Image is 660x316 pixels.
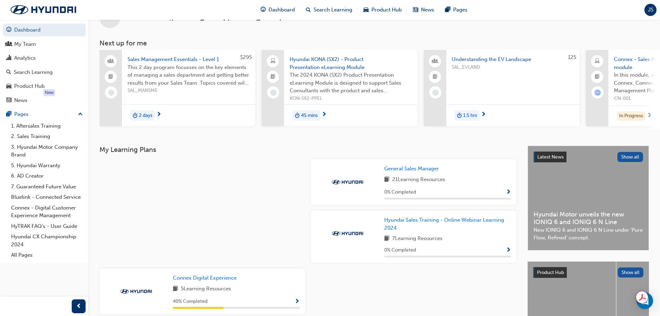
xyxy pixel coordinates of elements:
a: Dashboard [3,24,86,36]
span: pages-icon [6,111,11,118]
button: Pages [3,108,86,121]
a: news-iconNews [407,3,440,17]
a: pages-iconPages [440,3,473,17]
span: Show Progress [506,189,511,196]
span: laptop-icon [271,57,275,66]
a: Latest NewsShow all [534,152,643,163]
div: News [14,96,27,104]
button: DashboardMy TeamAnalyticsSearch LearningProduct HubNews [3,22,86,108]
span: News [421,6,434,14]
span: New IONIQ 6 and IONIQ 6 N Line under ‘Pure Flow, Refined’ concept. [534,226,643,242]
span: laptop-icon [595,57,600,66]
span: Product Hub [371,6,402,14]
span: people-icon [108,57,113,66]
button: Show Progress [294,297,300,306]
a: 1. Aftersales Training [8,121,86,131]
span: SAL_MANSME [127,87,250,95]
span: booktick-icon [108,72,113,82]
button: Show all [618,267,644,277]
span: duration-icon [133,111,138,120]
span: news-icon [413,6,418,14]
a: 5. Hyundai Warranty [8,160,86,171]
span: people-icon [6,41,11,48]
a: car-iconProduct Hub [358,3,407,17]
span: book-icon [384,234,389,243]
a: Analytics [3,52,86,65]
a: Bluelink - Connected Service [8,192,86,203]
a: All Pages [8,250,86,261]
span: The 2024 KONA (SX2) Product Presentation eLearning Module is designed to support Sales Consultant... [290,71,412,95]
span: guage-icon [261,6,266,14]
img: Trak [117,288,155,295]
a: HyTRAK FAQ's - User Guide [8,221,86,232]
a: Product HubShow all [533,267,643,278]
span: next-icon [322,112,327,118]
span: Show Progress [506,247,511,254]
a: Connex Digital Experience [173,274,239,282]
a: 3. Hyundai Motor Company Brand [8,142,86,160]
span: learningRecordVerb_ATTEMPT-icon [595,89,601,96]
span: Hyundai Motor unveils the new IONIQ 6 and IONIQ 6 N Line [534,211,643,226]
span: 7 Learning Resources [392,234,442,243]
a: Hyundai Sales Training - Online Webinar Learning 2024 [384,216,511,232]
span: 0 % Completed [384,188,416,196]
span: up-icon [78,110,83,119]
div: In Progress [617,111,645,121]
a: 6. AD Creator [8,171,86,181]
div: Pages [14,110,28,118]
div: Tooltip anchor [43,89,55,96]
span: search-icon [306,6,311,14]
span: Pages [453,6,467,14]
span: General Sales Manager [384,165,439,172]
span: Search Learning [314,6,352,14]
a: Latest NewsShow allHyundai Motor unveils the new IONIQ 6 and IONIQ 6 N LineNew IONIQ 6 and IONIQ ... [528,146,649,250]
a: General Sales Manager [384,165,442,173]
span: learningRecordVerb_NONE-icon [432,89,439,96]
span: 5 Learning Resources [181,285,231,293]
span: next-icon [481,112,486,118]
span: Dashboard [269,6,295,14]
span: pages-icon [445,6,450,14]
span: Connex Digital Experience [173,275,237,281]
a: Search Learning [3,66,86,79]
span: car-icon [363,6,369,14]
span: guage-icon [6,27,11,33]
span: car-icon [6,83,11,89]
a: Hyundai KONA (SX2) - Product Presentation eLearning ModuleThe 2024 KONA (SX2) Product Presentatio... [262,50,417,126]
span: book-icon [173,285,178,293]
a: News [3,94,86,107]
span: 40 % Completed [173,298,208,306]
button: Show all [617,152,643,162]
span: Product Hub [537,270,564,275]
div: Product Hub [14,82,45,90]
span: 0 % Completed [384,246,416,254]
span: chart-icon [6,55,11,61]
span: duration-icon [457,111,462,120]
span: Show Progress [294,299,300,305]
span: people-icon [433,57,438,66]
img: Trak [3,2,83,17]
a: Hyundai CX Championship 2024 [8,231,86,250]
button: JS [644,4,657,16]
span: booktick-icon [433,72,438,82]
span: SAL_EVLAND [452,63,574,71]
button: Show Progress [506,246,511,255]
a: search-iconSearch Learning [300,3,358,17]
button: Show Progress [506,188,511,197]
img: Trak [328,179,367,186]
span: Latest News [537,154,564,160]
a: $295Sales Management Essentials - Level 1This 2 day program focusses on the key elements of manag... [99,50,255,126]
div: Analytics [14,54,36,62]
span: This 2 day program focusses on the key elements of managing a sales department and getting better... [127,63,250,87]
a: guage-iconDashboard [255,3,300,17]
span: prev-icon [76,302,81,311]
span: Hyundai KONA (SX2) - Product Presentation eLearning Module [290,55,412,71]
h3: My Learning Plans [99,146,517,154]
span: JS [648,6,653,14]
span: KON-SX2-PPEL [290,95,412,103]
h3: Next up for me [88,39,660,47]
span: book-icon [384,176,389,184]
a: My Team [3,38,86,51]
